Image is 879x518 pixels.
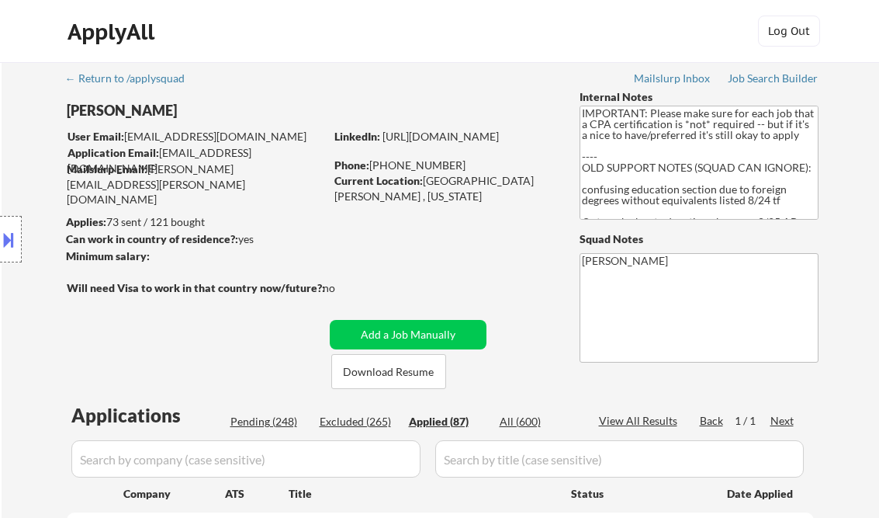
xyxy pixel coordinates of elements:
[65,73,199,84] div: ← Return to /applysquad
[323,280,367,296] div: no
[580,89,818,105] div: Internal Notes
[334,174,423,187] strong: Current Location:
[71,440,420,478] input: Search by company (case sensitive)
[728,72,818,88] a: Job Search Builder
[67,19,159,45] div: ApplyAll
[728,73,818,84] div: Job Search Builder
[409,414,486,429] div: Applied (87)
[727,486,795,502] div: Date Applied
[334,158,554,173] div: [PHONE_NUMBER]
[435,440,804,478] input: Search by title (case sensitive)
[334,158,369,172] strong: Phone:
[700,413,725,429] div: Back
[71,406,225,425] div: Applications
[123,486,225,502] div: Company
[580,231,818,247] div: Squad Notes
[331,354,446,389] button: Download Resume
[334,173,554,203] div: [GEOGRAPHIC_DATA][PERSON_NAME] , [US_STATE]
[334,130,380,143] strong: LinkedIn:
[599,413,682,429] div: View All Results
[65,72,199,88] a: ← Return to /applysquad
[230,414,308,429] div: Pending (248)
[770,413,795,429] div: Next
[330,320,486,349] button: Add a Job Manually
[289,486,556,502] div: Title
[735,413,770,429] div: 1 / 1
[500,414,577,429] div: All (600)
[571,479,704,507] div: Status
[382,130,499,143] a: [URL][DOMAIN_NAME]
[634,72,711,88] a: Mailslurp Inbox
[320,414,397,429] div: Excluded (265)
[634,73,711,84] div: Mailslurp Inbox
[225,486,289,502] div: ATS
[758,16,820,47] button: Log Out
